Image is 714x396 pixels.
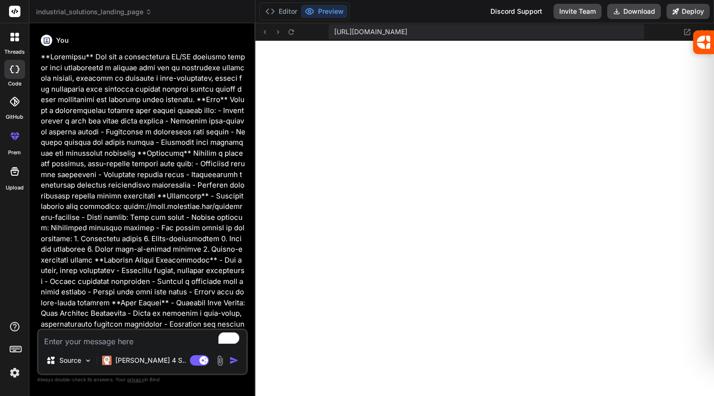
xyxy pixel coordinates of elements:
[255,41,714,396] iframe: Preview
[301,5,348,18] button: Preview
[485,4,548,19] div: Discord Support
[37,375,248,384] p: Always double-check its answers. Your in Bind
[8,80,21,88] label: code
[127,377,144,382] span: privacy
[115,356,186,365] p: [PERSON_NAME] 4 S..
[59,356,81,365] p: Source
[6,184,24,192] label: Upload
[554,4,601,19] button: Invite Team
[215,355,225,366] img: attachment
[7,365,23,381] img: settings
[56,36,69,45] h6: You
[4,48,25,56] label: threads
[334,27,407,37] span: [URL][DOMAIN_NAME]
[8,149,21,157] label: prem
[607,4,661,19] button: Download
[667,4,710,19] button: Deploy
[38,330,246,347] textarea: To enrich screen reader interactions, please activate Accessibility in Grammarly extension settings
[262,5,301,18] button: Editor
[36,7,152,17] span: industrial_solutions_landing_page
[6,113,23,121] label: GitHub
[229,356,239,365] img: icon
[102,356,112,365] img: Claude 4 Sonnet
[84,357,92,365] img: Pick Models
